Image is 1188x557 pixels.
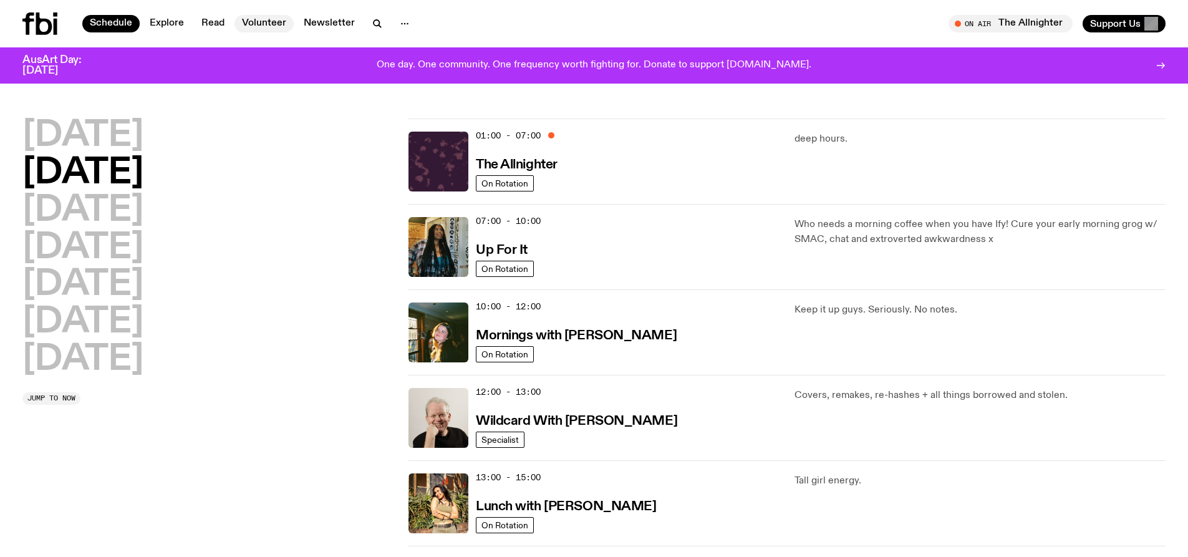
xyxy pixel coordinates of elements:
[408,217,468,277] img: Ify - a Brown Skin girl with black braided twists, looking up to the side with her tongue stickin...
[949,15,1073,32] button: On AirThe Allnighter
[377,60,811,71] p: One day. One community. One frequency worth fighting for. Donate to support [DOMAIN_NAME].
[476,301,541,312] span: 10:00 - 12:00
[481,264,528,273] span: On Rotation
[794,132,1166,147] p: deep hours.
[22,268,143,303] button: [DATE]
[476,500,656,513] h3: Lunch with [PERSON_NAME]
[82,15,140,32] a: Schedule
[476,158,558,172] h3: The Allnighter
[476,329,677,342] h3: Mornings with [PERSON_NAME]
[476,261,534,277] a: On Rotation
[476,241,528,257] a: Up For It
[22,392,80,405] button: Jump to now
[476,175,534,191] a: On Rotation
[408,303,468,362] img: Freya smiles coyly as she poses for the image.
[27,395,75,402] span: Jump to now
[481,435,519,444] span: Specialist
[476,472,541,483] span: 13:00 - 15:00
[481,520,528,530] span: On Rotation
[22,193,143,228] button: [DATE]
[476,412,677,428] a: Wildcard With [PERSON_NAME]
[794,473,1166,488] p: Tall girl energy.
[1083,15,1166,32] button: Support Us
[1090,18,1141,29] span: Support Us
[22,55,102,76] h3: AusArt Day: [DATE]
[408,388,468,448] img: Stuart is smiling charmingly, wearing a black t-shirt against a stark white background.
[481,178,528,188] span: On Rotation
[794,303,1166,317] p: Keep it up guys. Seriously. No notes.
[481,349,528,359] span: On Rotation
[476,517,534,533] a: On Rotation
[408,473,468,533] img: Tanya is standing in front of plants and a brick fence on a sunny day. She is looking to the left...
[476,244,528,257] h3: Up For It
[476,432,524,448] a: Specialist
[296,15,362,32] a: Newsletter
[476,498,656,513] a: Lunch with [PERSON_NAME]
[476,346,534,362] a: On Rotation
[234,15,294,32] a: Volunteer
[142,15,191,32] a: Explore
[476,386,541,398] span: 12:00 - 13:00
[476,327,677,342] a: Mornings with [PERSON_NAME]
[476,130,541,142] span: 01:00 - 07:00
[476,415,677,428] h3: Wildcard With [PERSON_NAME]
[476,215,541,227] span: 07:00 - 10:00
[794,388,1166,403] p: Covers, remakes, re-hashes + all things borrowed and stolen.
[22,231,143,266] button: [DATE]
[22,305,143,340] button: [DATE]
[194,15,232,32] a: Read
[476,156,558,172] a: The Allnighter
[22,342,143,377] button: [DATE]
[22,156,143,191] button: [DATE]
[22,119,143,153] button: [DATE]
[794,217,1166,247] p: Who needs a morning coffee when you have Ify! Cure your early morning grog w/ SMAC, chat and extr...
